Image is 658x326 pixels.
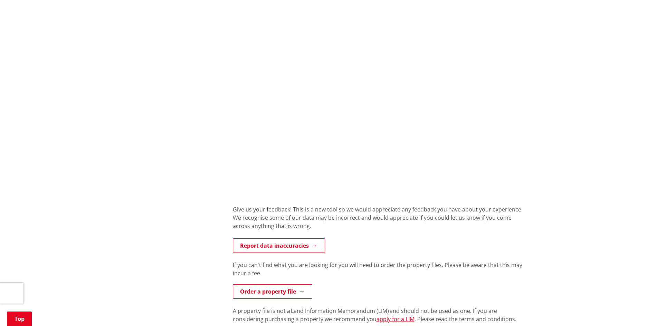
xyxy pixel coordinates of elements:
[233,205,527,238] div: Give us your feedback! This is a new tool so we would appreciate any feedback you have about your...
[7,312,32,326] a: Top
[233,238,325,253] a: Report data inaccuracies
[376,315,414,323] a: apply for a LIM
[233,261,527,277] p: If you can't find what you are looking for you will need to order the property files. Please be a...
[626,297,651,322] iframe: Messenger Launcher
[233,284,312,299] a: Order a property file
